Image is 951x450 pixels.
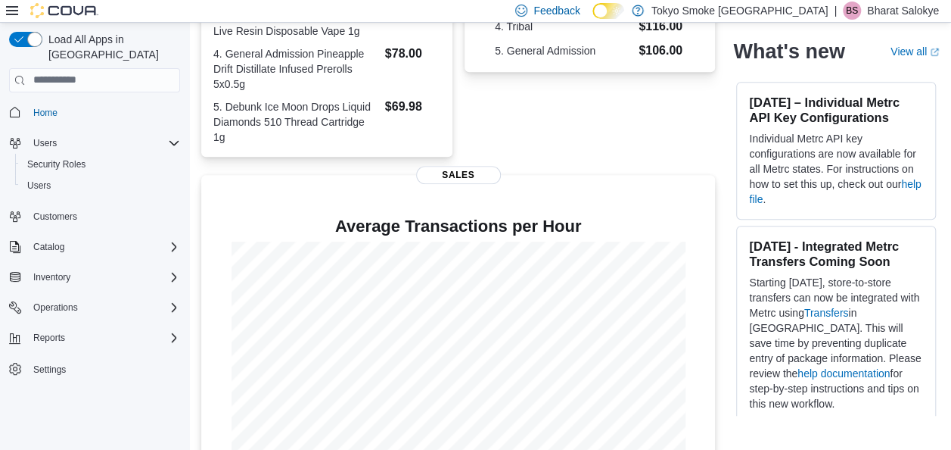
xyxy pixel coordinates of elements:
[890,45,939,58] a: View allExternal link
[3,358,186,380] button: Settings
[27,329,180,347] span: Reports
[385,45,440,63] dd: $78.00
[846,2,858,20] span: BS
[21,177,180,195] span: Users
[33,137,57,149] span: Users
[27,298,84,317] button: Operations
[867,2,939,20] p: Bharat Salokye
[21,155,180,173] span: Security Roles
[33,107,57,119] span: Home
[33,364,66,376] span: Settings
[843,2,861,20] div: Bharat Salokye
[27,238,180,256] span: Catalog
[3,267,186,288] button: Inventory
[639,17,685,36] dd: $116.00
[27,103,180,122] span: Home
[3,102,186,123] button: Home
[27,359,180,378] span: Settings
[15,175,186,196] button: Users
[27,361,72,379] a: Settings
[213,8,379,39] dt: 3. Tribal Cuban Linx Supernova Live Resin Disposable Vape 1g
[33,241,64,253] span: Catalog
[3,327,186,348] button: Reports
[27,268,76,286] button: Inventory
[733,39,844,64] h2: What's new
[749,178,921,205] a: help file
[3,236,186,258] button: Catalog
[749,275,923,411] p: Starting [DATE], store-to-store transfers can now be integrated with Metrc using in [GEOGRAPHIC_D...
[930,48,939,57] svg: External link
[3,205,186,227] button: Customers
[27,134,63,152] button: Users
[21,155,92,173] a: Security Roles
[749,131,923,207] p: Individual Metrc API key configurations are now available for all Metrc states. For instructions ...
[749,239,923,269] h3: [DATE] - Integrated Metrc Transfers Coming Soon
[27,329,71,347] button: Reports
[27,104,64,122] a: Home
[27,268,180,286] span: Inventory
[639,42,685,60] dd: $106.00
[3,133,186,154] button: Users
[33,211,77,223] span: Customers
[533,3,580,18] span: Feedback
[33,271,70,283] span: Inventory
[9,95,180,420] nav: Complex example
[416,166,501,184] span: Sales
[797,367,890,380] a: help documentation
[592,3,624,19] input: Dark Mode
[804,307,849,319] a: Transfers
[27,298,180,317] span: Operations
[33,332,65,344] span: Reports
[27,208,83,226] a: Customers
[27,134,180,152] span: Users
[21,177,57,195] a: Users
[42,32,180,62] span: Load All Apps in [GEOGRAPHIC_DATA]
[385,98,440,116] dd: $69.98
[27,238,70,256] button: Catalog
[213,99,379,145] dt: 5. Debunk Ice Moon Drops Liquid Diamonds 510 Thread Cartridge 1g
[27,158,85,170] span: Security Roles
[33,302,78,314] span: Operations
[30,3,98,18] img: Cova
[3,297,186,318] button: Operations
[27,207,180,226] span: Customers
[213,217,703,236] h4: Average Transactions per Hour
[495,43,632,58] dt: 5. General Admission
[495,19,632,34] dt: 4. Tribal
[749,95,923,125] h3: [DATE] – Individual Metrc API Key Configurations
[213,46,379,92] dt: 4. General Admission Pineapple Drift Distillate Infused Prerolls 5x0.5g
[651,2,828,20] p: Tokyo Smoke [GEOGRAPHIC_DATA]
[834,2,837,20] p: |
[27,180,51,192] span: Users
[15,154,186,175] button: Security Roles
